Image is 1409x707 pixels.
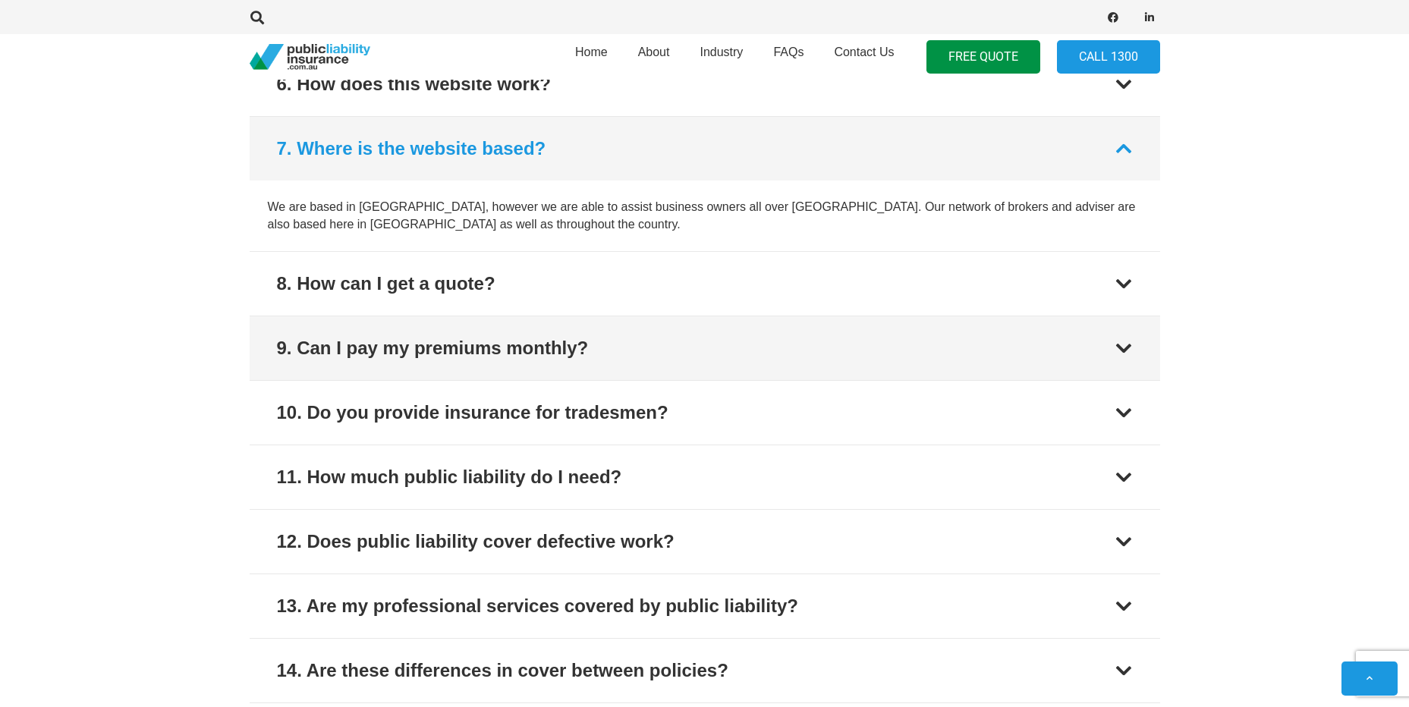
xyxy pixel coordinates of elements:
div: 6. How does this website work? [277,71,551,98]
a: Home [560,30,623,84]
a: Industry [684,30,758,84]
div: 11. How much public liability do I need? [277,463,622,491]
button: 14. Are these differences in cover between policies? [250,639,1160,702]
a: Back to top [1341,661,1398,696]
div: 7. Where is the website based? [277,135,546,162]
div: 13. Are my professional services covered by public liability? [277,592,798,620]
span: Contact Us [834,46,894,58]
div: 14. Are these differences in cover between policies? [277,657,728,684]
span: FAQs [773,46,804,58]
a: Contact Us [819,30,909,84]
button: 13. Are my professional services covered by public liability? [250,574,1160,638]
a: pli_logotransparent [250,44,370,71]
button: 11. How much public liability do I need? [250,445,1160,509]
a: Search [243,11,273,24]
button: 7. Where is the website based? [250,117,1160,181]
div: 9. Can I pay my premiums monthly? [277,335,589,362]
button: 10. Do you provide insurance for tradesmen? [250,381,1160,445]
button: 12. Does public liability cover defective work? [250,510,1160,573]
a: Call 1300 [1057,40,1160,74]
span: Industry [700,46,743,58]
p: We are based in [GEOGRAPHIC_DATA], however we are able to assist business owners all over [GEOGRA... [268,199,1142,233]
a: FREE QUOTE [926,40,1040,74]
span: About [638,46,670,58]
a: About [623,30,685,84]
div: 10. Do you provide insurance for tradesmen? [277,399,668,426]
span: Home [575,46,608,58]
div: 8. How can I get a quote? [277,270,495,297]
a: LinkedIn [1139,7,1160,28]
a: Facebook [1102,7,1124,28]
button: 9. Can I pay my premiums monthly? [250,316,1160,380]
div: 12. Does public liability cover defective work? [277,528,675,555]
button: 8. How can I get a quote? [250,252,1160,316]
a: FAQs [758,30,819,84]
button: 6. How does this website work? [250,52,1160,116]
